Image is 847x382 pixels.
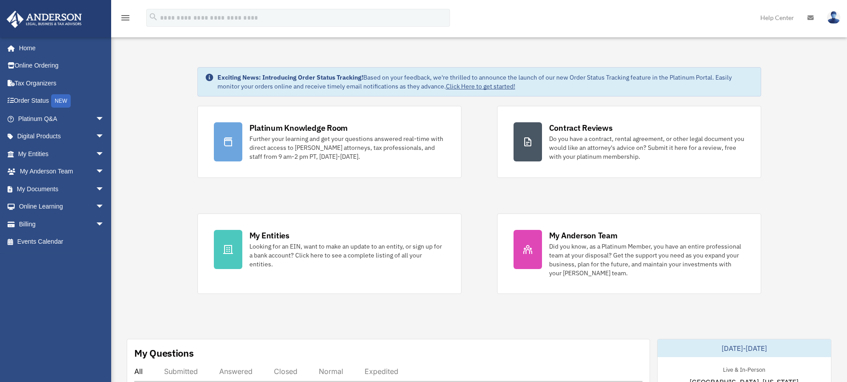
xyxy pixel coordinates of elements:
a: menu [120,16,131,23]
div: Do you have a contract, rental agreement, or other legal document you would like an attorney's ad... [549,134,745,161]
span: arrow_drop_down [96,180,113,198]
a: My Entitiesarrow_drop_down [6,145,118,163]
strong: Exciting News: Introducing Order Status Tracking! [217,73,363,81]
div: Looking for an EIN, want to make an update to an entity, or sign up for a bank account? Click her... [249,242,445,269]
div: NEW [51,94,71,108]
div: My Entities [249,230,289,241]
span: arrow_drop_down [96,145,113,163]
div: My Anderson Team [549,230,618,241]
a: Digital Productsarrow_drop_down [6,128,118,145]
img: Anderson Advisors Platinum Portal [4,11,84,28]
span: arrow_drop_down [96,198,113,216]
a: Billingarrow_drop_down [6,215,118,233]
a: Events Calendar [6,233,118,251]
div: Contract Reviews [549,122,613,133]
i: search [149,12,158,22]
div: Normal [319,367,343,376]
div: [DATE]-[DATE] [658,339,831,357]
a: Online Learningarrow_drop_down [6,198,118,216]
span: arrow_drop_down [96,215,113,233]
a: My Entities Looking for an EIN, want to make an update to an entity, or sign up for a bank accoun... [197,213,462,294]
div: Expedited [365,367,398,376]
a: My Anderson Teamarrow_drop_down [6,163,118,181]
img: User Pic [827,11,840,24]
div: Based on your feedback, we're thrilled to announce the launch of our new Order Status Tracking fe... [217,73,754,91]
a: Tax Organizers [6,74,118,92]
div: Closed [274,367,297,376]
a: Online Ordering [6,57,118,75]
a: Click Here to get started! [446,82,515,90]
div: All [134,367,143,376]
a: Platinum Q&Aarrow_drop_down [6,110,118,128]
a: My Documentsarrow_drop_down [6,180,118,198]
a: My Anderson Team Did you know, as a Platinum Member, you have an entire professional team at your... [497,213,761,294]
div: Submitted [164,367,198,376]
span: arrow_drop_down [96,128,113,146]
a: Home [6,39,113,57]
div: Answered [219,367,253,376]
div: Did you know, as a Platinum Member, you have an entire professional team at your disposal? Get th... [549,242,745,277]
i: menu [120,12,131,23]
a: Platinum Knowledge Room Further your learning and get your questions answered real-time with dire... [197,106,462,178]
a: Contract Reviews Do you have a contract, rental agreement, or other legal document you would like... [497,106,761,178]
div: Platinum Knowledge Room [249,122,348,133]
div: Further your learning and get your questions answered real-time with direct access to [PERSON_NAM... [249,134,445,161]
a: Order StatusNEW [6,92,118,110]
div: My Questions [134,346,194,360]
span: arrow_drop_down [96,163,113,181]
div: Live & In-Person [716,364,772,374]
span: arrow_drop_down [96,110,113,128]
